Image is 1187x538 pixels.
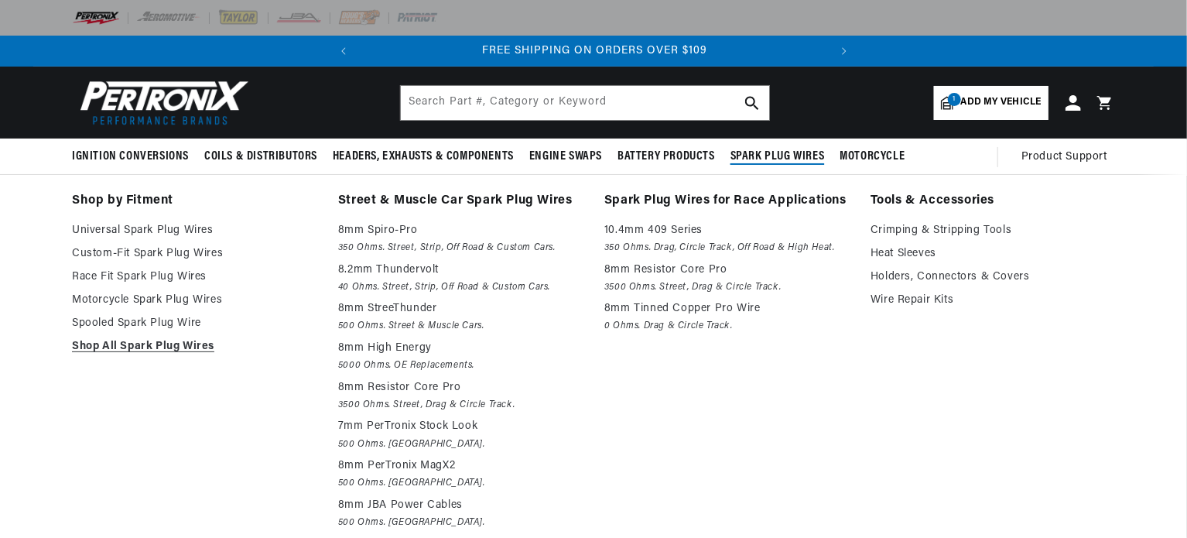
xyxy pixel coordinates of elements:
a: Universal Spark Plug Wires [72,221,316,240]
span: Motorcycle [840,149,905,165]
em: 0 Ohms. Drag & Circle Track. [604,318,849,334]
a: Crimping & Stripping Tools [871,221,1115,240]
img: Pertronix [72,76,250,129]
summary: Product Support [1021,139,1115,176]
p: 8mm High Energy [338,339,583,358]
span: Add my vehicle [961,95,1042,110]
span: Engine Swaps [529,149,602,165]
a: Heat Sleeves [871,245,1115,263]
em: 350 Ohms. Street, Strip, Off Road & Custom Cars. [338,240,583,256]
p: 8mm JBA Power Cables [338,496,583,515]
em: 40 Ohms. Street, Strip, Off Road & Custom Cars. [338,279,583,296]
summary: Motorcycle [832,139,912,175]
em: 500 Ohms. [GEOGRAPHIC_DATA]. [338,515,583,531]
p: 8.2mm Thundervolt [338,261,583,279]
em: 500 Ohms. Street & Muscle Cars. [338,318,583,334]
p: 8mm PerTronix MagX2 [338,457,583,475]
em: 3500 Ohms. Street, Drag & Circle Track. [604,279,849,296]
a: 8mm High Energy 5000 Ohms. OE Replacements. [338,339,583,374]
a: Custom-Fit Spark Plug Wires [72,245,316,263]
input: Search Part #, Category or Keyword [401,86,769,120]
a: Spooled Spark Plug Wire [72,314,316,333]
a: 8mm Resistor Core Pro 3500 Ohms. Street, Drag & Circle Track. [338,379,583,413]
p: 7mm PerTronix Stock Look [338,417,583,436]
p: 8mm StreeThunder [338,300,583,318]
a: Street & Muscle Car Spark Plug Wires [338,190,583,212]
a: 8mm Resistor Core Pro 3500 Ohms. Street, Drag & Circle Track. [604,261,849,296]
em: 350 Ohms. Drag, Circle Track, Off Road & High Heat. [604,240,849,256]
p: 10.4mm 409 Series [604,221,849,240]
button: Translation missing: en.sections.announcements.next_announcement [829,36,860,67]
a: Shop All Spark Plug Wires [72,338,316,356]
a: 8mm Spiro-Pro 350 Ohms. Street, Strip, Off Road & Custom Cars. [338,221,583,256]
span: Ignition Conversions [72,149,189,165]
p: 8mm Resistor Core Pro [338,379,583,397]
slideshow-component: Translation missing: en.sections.announcements.announcement_bar [33,36,1154,67]
p: 8mm Tinned Copper Pro Wire [604,300,849,318]
span: Coils & Distributors [204,149,317,165]
span: 1 [948,93,961,106]
span: Headers, Exhausts & Components [333,149,514,165]
em: 500 Ohms. [GEOGRAPHIC_DATA]. [338,437,583,453]
em: 3500 Ohms. Street, Drag & Circle Track. [338,397,583,413]
a: 8mm PerTronix MagX2 500 Ohms. [GEOGRAPHIC_DATA]. [338,457,583,492]
p: 8mm Spiro-Pro [338,221,583,240]
button: Translation missing: en.sections.announcements.previous_announcement [328,36,359,67]
summary: Battery Products [610,139,723,175]
div: 2 of 2 [361,43,830,60]
a: 8mm JBA Power Cables 500 Ohms. [GEOGRAPHIC_DATA]. [338,496,583,531]
a: 8mm StreeThunder 500 Ohms. Street & Muscle Cars. [338,300,583,334]
button: search button [735,86,769,120]
summary: Engine Swaps [522,139,610,175]
summary: Coils & Distributors [197,139,325,175]
em: 5000 Ohms. OE Replacements. [338,358,583,374]
a: 10.4mm 409 Series 350 Ohms. Drag, Circle Track, Off Road & High Heat. [604,221,849,256]
a: Wire Repair Kits [871,291,1115,310]
a: 8.2mm Thundervolt 40 Ohms. Street, Strip, Off Road & Custom Cars. [338,261,583,296]
a: Holders, Connectors & Covers [871,268,1115,286]
span: Product Support [1021,149,1107,166]
span: Spark Plug Wires [730,149,825,165]
a: 8mm Tinned Copper Pro Wire 0 Ohms. Drag & Circle Track. [604,300,849,334]
a: Shop by Fitment [72,190,316,212]
div: Announcement [361,43,830,60]
a: Race Fit Spark Plug Wires [72,268,316,286]
span: FREE SHIPPING ON ORDERS OVER $109 [483,45,708,57]
a: 1Add my vehicle [934,86,1048,120]
p: 8mm Resistor Core Pro [604,261,849,279]
summary: Ignition Conversions [72,139,197,175]
summary: Headers, Exhausts & Components [325,139,522,175]
a: Tools & Accessories [871,190,1115,212]
a: Spark Plug Wires for Race Applications [604,190,849,212]
a: Motorcycle Spark Plug Wires [72,291,316,310]
summary: Spark Plug Wires [723,139,833,175]
em: 500 Ohms. [GEOGRAPHIC_DATA]. [338,475,583,492]
span: Battery Products [617,149,715,165]
a: 7mm PerTronix Stock Look 500 Ohms. [GEOGRAPHIC_DATA]. [338,417,583,452]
